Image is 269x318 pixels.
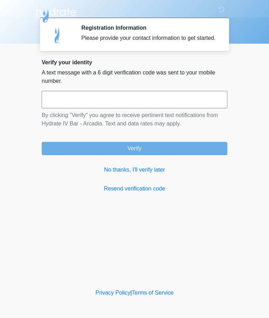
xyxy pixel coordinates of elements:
img: Agent Avatar [47,24,68,45]
a: No thanks, I'll verify later [42,166,227,174]
p: A text message with a 6 digit verification code was sent to your mobile number. [42,68,227,85]
h2: Verify your identity [42,59,227,66]
a: Resend verification code [42,185,227,193]
img: Hydrate IV Bar - Arcadia Logo [35,5,77,23]
div: Please provide your contact information to get started. [81,34,217,42]
button: Verify [42,142,227,155]
p: By clicking "Verify" you agree to receive pertinent text notifications from Hydrate IV Bar - Arca... [42,111,227,128]
a: Privacy Policy [96,290,131,296]
a: | [130,290,132,296]
a: Terms of Service [132,290,173,296]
